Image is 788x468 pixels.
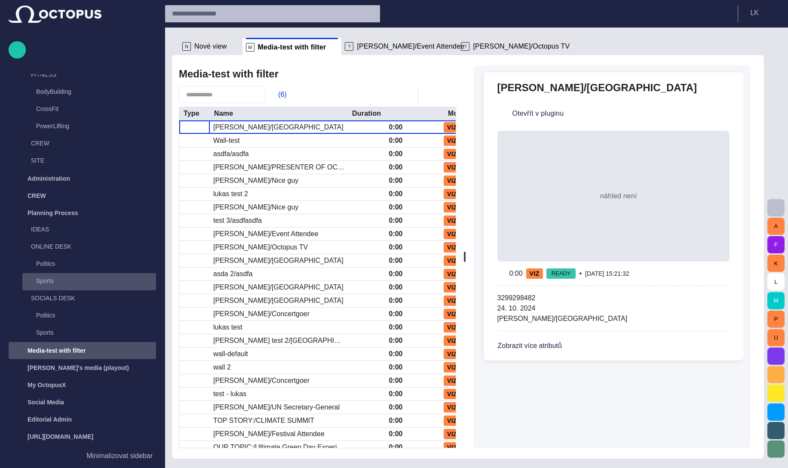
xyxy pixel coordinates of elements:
[341,38,457,55] div: ?[PERSON_NAME]/Event Attendee
[213,229,319,239] div: Jane/Event Attendee
[447,284,457,290] span: VIZ
[352,109,381,118] div: Duration
[213,336,344,345] div: adam test 2/Philadelphia
[258,43,326,52] span: Media-test with filter
[36,328,156,337] p: Sports
[750,8,759,18] p: L K
[31,242,139,251] p: ONLINE DESK
[19,273,156,290] div: Sports
[585,269,629,278] p: [DATE] 15:21:32
[447,418,457,424] span: VIZ
[447,191,457,197] span: VIZ
[447,151,457,157] span: VIZ
[19,118,156,135] div: PowerLifting
[389,429,402,439] div: 0:00
[31,70,139,79] p: FITNESS
[389,309,402,319] div: 0:00
[447,124,457,130] span: VIZ
[497,82,697,94] h2: [PERSON_NAME]/[GEOGRAPHIC_DATA]
[28,363,129,372] p: [PERSON_NAME]'s media (playout)
[447,431,457,437] span: VIZ
[213,296,343,305] div: Dale Cooper/Philadelphia
[31,139,156,148] p: CREW
[457,38,573,55] div: ?[PERSON_NAME]/Octopus TV
[767,329,785,346] button: U
[389,229,402,239] div: 0:00
[213,203,298,212] div: Milan Varga/Nice guy
[266,87,291,102] button: (6)
[497,293,667,303] p: 3299298482
[461,42,469,51] p: ?
[28,174,70,183] p: Administration
[28,415,72,424] p: Editorial Admin
[213,349,248,359] div: wall-default
[213,269,253,279] div: asda 2/asdfa
[447,298,457,304] span: VIZ
[389,349,402,359] div: 0:00
[213,363,231,372] div: wall 2
[36,87,156,96] p: BodyBuilding
[447,391,457,397] span: VIZ
[242,38,342,55] div: MMedia-test with filter
[389,203,402,212] div: 0:00
[213,216,262,225] div: test 3/asdfasdfa
[389,283,402,292] div: 0:00
[389,256,402,265] div: 0:00
[447,164,457,170] span: VIZ
[182,42,191,51] p: N
[509,268,523,279] p: 0:00
[447,338,457,344] span: VIZ
[213,123,343,132] div: Dale Cooper/Philadelphia
[389,123,402,132] div: 0:00
[447,244,457,250] span: VIZ
[19,308,156,325] div: Politics
[14,135,156,153] div: CREW
[767,218,785,235] button: A
[473,42,570,51] span: [PERSON_NAME]/Octopus TV
[447,258,457,264] span: VIZ
[767,273,785,290] button: L
[213,416,314,425] div: TOP STORY:/CLIMATE SUMMIT
[213,176,298,185] div: Milan Varga/Nice guy
[767,255,785,272] button: K
[28,381,66,389] p: My OctopusX
[179,68,279,80] h2: Media-test with filter
[389,136,402,145] div: 0:00
[9,342,156,359] div: Media-test with filter
[36,311,156,320] p: Politics
[497,314,667,324] p: [PERSON_NAME]/[GEOGRAPHIC_DATA]
[447,311,457,317] span: VIZ
[213,403,340,412] div: Antonio Gutierrez/UN Secretary-General
[184,109,199,118] div: Type
[213,149,249,159] div: asdfa/asdfa
[31,225,156,234] p: IDEAS
[447,351,457,357] span: VIZ
[389,323,402,332] div: 0:00
[213,429,325,439] div: Dave/Festival Attendee
[447,404,457,410] span: VIZ
[213,283,343,292] div: Dale Cooper/Philadelphia
[9,359,156,376] div: [PERSON_NAME]'s media (playout)
[497,338,581,354] button: Zobrazit více atributů
[36,105,156,113] p: CrossFit
[28,398,64,406] p: Social Media
[9,447,156,465] button: Minimalizovat sidebar
[31,156,156,165] p: SITE
[447,231,457,237] span: VIZ
[767,311,785,328] button: P
[213,389,246,399] div: test - lukas
[497,106,579,121] button: Otevřít v pluginu
[767,292,785,309] button: M
[36,259,156,268] p: Politics
[213,163,344,172] div: GABRIEL JANKO/PRESENTER OF OCTOPUS
[389,243,402,252] div: 0:00
[447,204,457,210] span: VIZ
[389,216,402,225] div: 0:00
[447,178,457,184] span: VIZ
[9,428,156,445] div: [URL][DOMAIN_NAME]
[86,451,153,461] p: Minimalizovat sidebar
[389,176,402,185] div: 0:00
[19,101,156,118] div: CrossFit
[389,163,402,172] div: 0:00
[447,218,457,224] span: VIZ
